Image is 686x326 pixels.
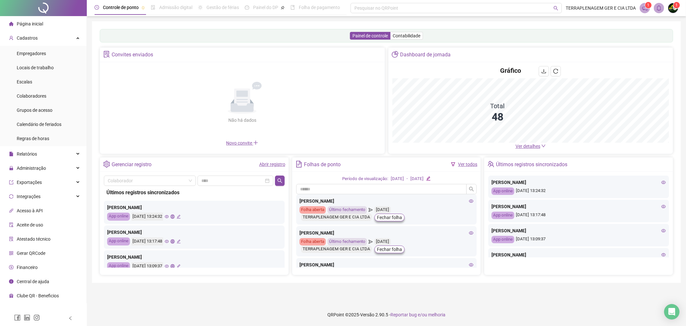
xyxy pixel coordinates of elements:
[299,238,326,245] div: Folha aberta
[327,238,367,245] div: Último fechamento
[491,187,666,195] div: [DATE] 13:24:32
[491,251,666,258] div: [PERSON_NAME]
[17,194,41,199] span: Integrações
[170,215,175,219] span: global
[491,212,666,219] div: [DATE] 13:17:48
[451,162,455,167] span: filter
[17,51,46,56] span: Empregadores
[17,222,43,227] span: Aceite de uso
[132,262,163,270] div: [DATE] 13:09:37
[642,5,648,11] span: notification
[206,5,239,10] span: Gestão de férias
[177,239,181,244] span: edit
[500,66,521,75] h4: Gráfico
[377,246,402,253] span: Fechar folha
[469,187,474,192] span: search
[661,253,666,257] span: eye
[299,206,326,214] div: Folha aberta
[103,161,110,168] span: setting
[391,176,404,182] div: [DATE]
[24,314,30,321] span: linkedin
[327,206,367,214] div: Último fechamento
[491,227,666,234] div: [PERSON_NAME]
[9,265,14,270] span: dollar
[566,5,636,12] span: TERRAPLENAGEM GER E CIA LTDA
[374,206,391,214] div: [DATE]
[458,162,477,167] a: Ver todos
[107,204,281,211] div: [PERSON_NAME]
[17,151,37,157] span: Relatórios
[299,197,474,205] div: [PERSON_NAME]
[17,35,38,41] span: Cadastros
[299,5,340,10] span: Folha de pagamento
[17,136,49,141] span: Regras de horas
[165,264,169,268] span: eye
[245,5,249,10] span: dashboard
[290,5,295,10] span: book
[541,144,546,148] span: down
[296,161,302,168] span: file-text
[9,237,14,241] span: solution
[661,204,666,209] span: eye
[9,293,14,298] span: gift
[491,236,514,243] div: App online
[668,3,678,13] img: 76398
[374,214,405,221] button: Fechar folha
[17,79,32,84] span: Escalas
[132,237,163,245] div: [DATE] 13:17:48
[374,245,405,253] button: Fechar folha
[645,2,652,8] sup: 1
[9,166,14,170] span: lock
[17,65,54,70] span: Locais de trabalho
[253,140,258,145] span: plus
[410,176,424,182] div: [DATE]
[132,213,163,221] div: [DATE] 13:24:32
[491,179,666,186] div: [PERSON_NAME]
[377,214,402,221] span: Fechar folha
[352,33,388,38] span: Painel de controle
[17,93,46,99] span: Colaboradores
[170,264,175,268] span: global
[213,117,272,124] div: Não há dados
[14,314,21,321] span: facebook
[87,303,686,326] footer: QRPoint © 2025 - 2.90.5 -
[17,293,59,298] span: Clube QR - Beneficios
[516,144,540,149] span: Ver detalhes
[656,5,662,11] span: bell
[676,3,678,7] span: 1
[107,229,281,236] div: [PERSON_NAME]
[673,2,680,8] sup: Atualize o seu contato no menu Meus Dados
[17,279,49,284] span: Central de ajuda
[393,33,420,38] span: Contabilidade
[177,264,181,268] span: edit
[9,194,14,199] span: sync
[426,176,430,180] span: edit
[17,122,61,127] span: Calendário de feriados
[226,140,258,146] span: Novo convite
[277,178,282,183] span: search
[541,69,546,74] span: download
[281,6,285,10] span: pushpin
[392,51,398,58] span: pie-chart
[342,176,388,182] div: Período de visualização:
[177,215,181,219] span: edit
[259,162,285,167] a: Abrir registro
[496,159,568,170] div: Últimos registros sincronizados
[491,203,666,210] div: [PERSON_NAME]
[107,213,130,221] div: App online
[141,6,145,10] span: pushpin
[664,304,680,320] div: Open Intercom Messenger
[107,254,281,261] div: [PERSON_NAME]
[469,231,473,235] span: eye
[107,237,130,245] div: App online
[17,251,45,256] span: Gerar QRCode
[151,5,155,10] span: file-done
[299,229,474,236] div: [PERSON_NAME]
[516,144,546,149] a: Ver detalhes down
[9,279,14,284] span: info-circle
[9,251,14,255] span: qrcode
[112,49,153,60] div: Convites enviados
[17,21,43,26] span: Página inicial
[159,5,192,10] span: Admissão digital
[491,236,666,243] div: [DATE] 13:09:37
